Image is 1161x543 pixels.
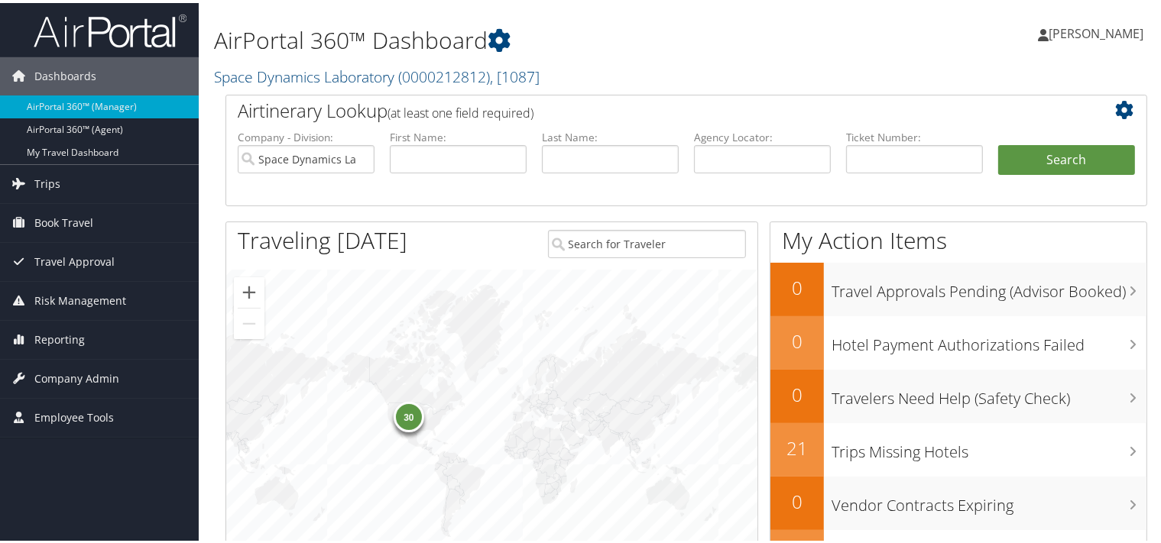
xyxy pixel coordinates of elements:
[770,420,1146,474] a: 21Trips Missing Hotels
[34,240,115,278] span: Travel Approval
[238,95,1059,121] h2: Airtinerary Lookup
[770,260,1146,313] a: 0Travel Approvals Pending (Advisor Booked)
[832,377,1146,406] h3: Travelers Need Help (Safety Check)
[214,63,540,84] a: Space Dynamics Laboratory
[998,142,1135,173] button: Search
[214,21,844,53] h1: AirPortal 360™ Dashboard
[390,127,527,142] label: First Name:
[234,305,264,336] button: Zoom out
[548,227,747,255] input: Search for Traveler
[770,272,824,298] h2: 0
[832,270,1146,299] h3: Travel Approvals Pending (Advisor Booked)
[238,127,375,142] label: Company - Division:
[832,431,1146,460] h3: Trips Missing Hotels
[770,313,1146,367] a: 0Hotel Payment Authorizations Failed
[1049,22,1143,39] span: [PERSON_NAME]
[34,10,186,46] img: airportal-logo.png
[393,399,423,429] div: 30
[34,162,60,200] span: Trips
[770,379,824,405] h2: 0
[238,221,407,254] h1: Traveling [DATE]
[234,274,264,305] button: Zoom in
[770,325,824,351] h2: 0
[770,367,1146,420] a: 0Travelers Need Help (Safety Check)
[832,484,1146,513] h3: Vendor Contracts Expiring
[34,396,114,434] span: Employee Tools
[846,127,983,142] label: Ticket Number:
[1038,8,1159,53] a: [PERSON_NAME]
[770,486,824,512] h2: 0
[694,127,831,142] label: Agency Locator:
[34,279,126,317] span: Risk Management
[542,127,679,142] label: Last Name:
[34,318,85,356] span: Reporting
[832,324,1146,353] h3: Hotel Payment Authorizations Failed
[770,432,824,458] h2: 21
[770,221,1146,254] h1: My Action Items
[770,474,1146,527] a: 0Vendor Contracts Expiring
[490,63,540,84] span: , [ 1087 ]
[34,54,96,92] span: Dashboards
[388,102,533,118] span: (at least one field required)
[34,201,93,239] span: Book Travel
[34,357,119,395] span: Company Admin
[398,63,490,84] span: ( 0000212812 )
